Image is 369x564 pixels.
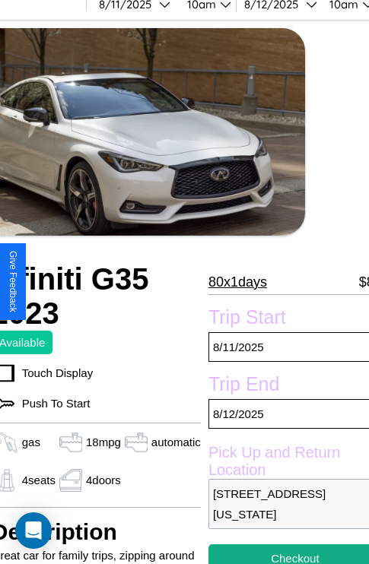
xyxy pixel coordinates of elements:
p: 18 mpg [86,432,121,452]
p: gas [22,432,40,452]
p: 80 x 1 days [208,270,267,294]
img: gas [121,431,151,454]
p: automatic [151,432,201,452]
p: Touch Display [14,363,93,383]
p: Push To Start [14,393,91,413]
p: 4 doors [86,470,121,490]
p: 4 seats [22,470,56,490]
div: Open Intercom Messenger [15,512,52,549]
div: Give Feedback [8,251,18,312]
img: gas [56,431,86,454]
img: gas [56,469,86,492]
